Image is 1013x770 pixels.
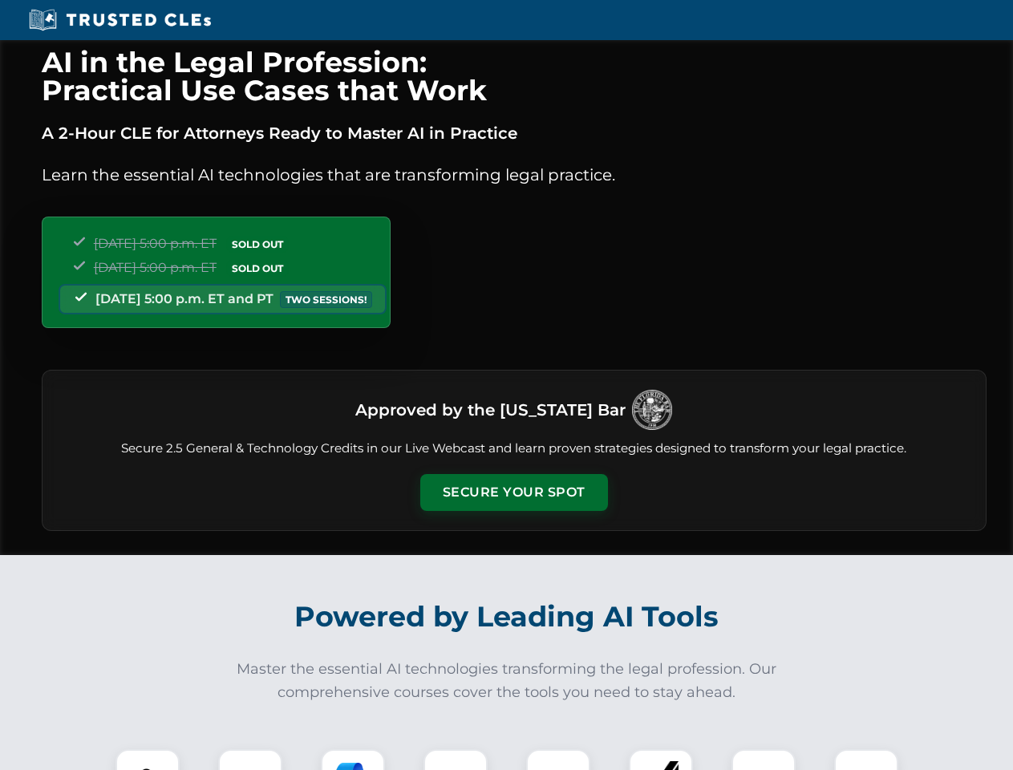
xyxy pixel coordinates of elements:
button: Secure Your Spot [420,474,608,511]
span: [DATE] 5:00 p.m. ET [94,236,217,251]
span: [DATE] 5:00 p.m. ET [94,260,217,275]
p: Secure 2.5 General & Technology Credits in our Live Webcast and learn proven strategies designed ... [62,440,966,458]
span: SOLD OUT [226,236,289,253]
p: A 2-Hour CLE for Attorneys Ready to Master AI in Practice [42,120,987,146]
img: Trusted CLEs [24,8,216,32]
p: Master the essential AI technologies transforming the legal profession. Our comprehensive courses... [226,658,788,704]
img: Logo [632,390,672,430]
h1: AI in the Legal Profession: Practical Use Cases that Work [42,48,987,104]
span: SOLD OUT [226,260,289,277]
p: Learn the essential AI technologies that are transforming legal practice. [42,162,987,188]
h3: Approved by the [US_STATE] Bar [355,395,626,424]
h2: Powered by Leading AI Tools [63,589,951,645]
